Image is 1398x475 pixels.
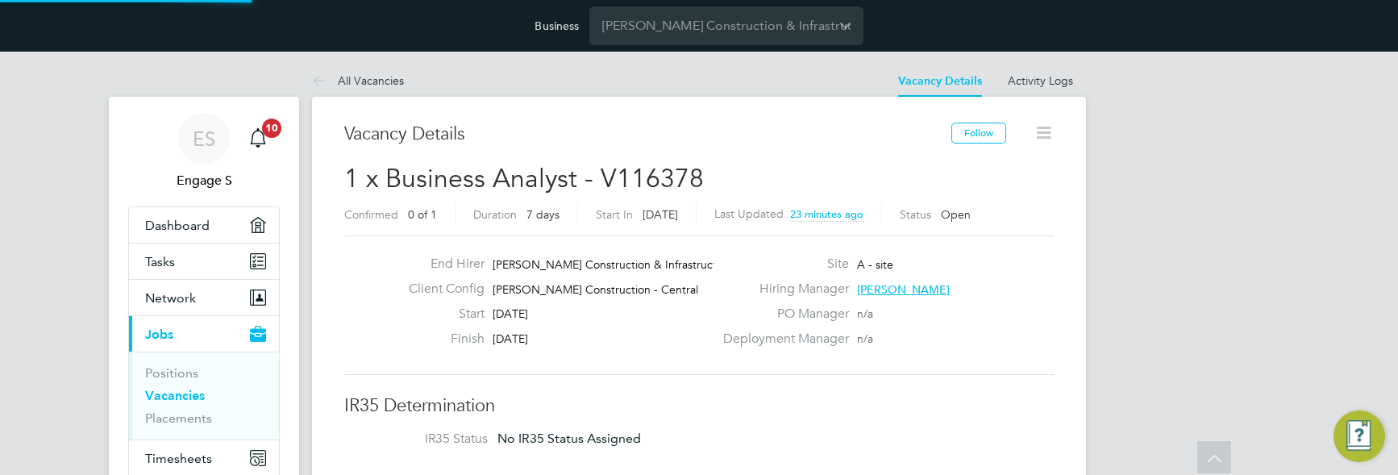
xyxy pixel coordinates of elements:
label: Deployment Manager [714,331,849,348]
span: [PERSON_NAME] [857,282,950,297]
h3: Vacancy Details [344,123,951,146]
span: 7 days [526,207,560,222]
span: [DATE] [643,207,678,222]
span: Timesheets [145,451,212,466]
a: Positions [145,365,198,381]
a: ESEngage S [128,113,280,190]
span: n/a [857,331,873,346]
label: Start In [596,207,633,222]
button: Network [129,280,279,315]
span: ES [193,128,215,149]
a: Vacancies [145,388,205,403]
span: No IR35 Status Assigned [497,431,641,446]
span: Dashboard [145,218,210,233]
span: 23 minutes ago [790,207,863,221]
label: Client Config [396,281,485,298]
label: Last Updated [714,206,784,221]
a: 10 [242,113,274,165]
span: 1 x Business Analyst - V116378 [344,163,704,194]
span: [PERSON_NAME] Construction - Central [493,282,698,297]
span: Open [941,207,971,222]
span: [DATE] [493,331,528,346]
button: Jobs [129,316,279,352]
a: Tasks [129,244,279,279]
label: Hiring Manager [714,281,849,298]
span: Jobs [145,327,173,342]
label: IR35 Status [360,431,488,448]
span: Engage S [128,171,280,190]
span: 10 [262,119,281,138]
label: Duration [473,207,517,222]
label: Start [396,306,485,323]
label: Finish [396,331,485,348]
a: All Vacancies [312,73,404,88]
span: A - site [857,257,893,272]
span: [PERSON_NAME] Construction & Infrastruct… [493,257,728,272]
a: Vacancy Details [898,74,982,88]
a: Dashboard [129,207,279,243]
label: Business [535,19,579,33]
button: Engage Resource Center [1334,410,1385,462]
label: End Hirer [396,256,485,273]
button: Follow [951,123,1006,144]
label: Site [714,256,849,273]
label: PO Manager [714,306,849,323]
a: Activity Logs [1008,73,1073,88]
h3: IR35 Determination [344,394,1054,418]
span: Network [145,290,196,306]
label: Confirmed [344,207,398,222]
span: [DATE] [493,306,528,321]
span: n/a [857,306,873,321]
div: Jobs [129,352,279,440]
span: Tasks [145,254,175,269]
label: Status [900,207,931,222]
span: 0 of 1 [408,207,437,222]
a: Placements [145,410,212,426]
